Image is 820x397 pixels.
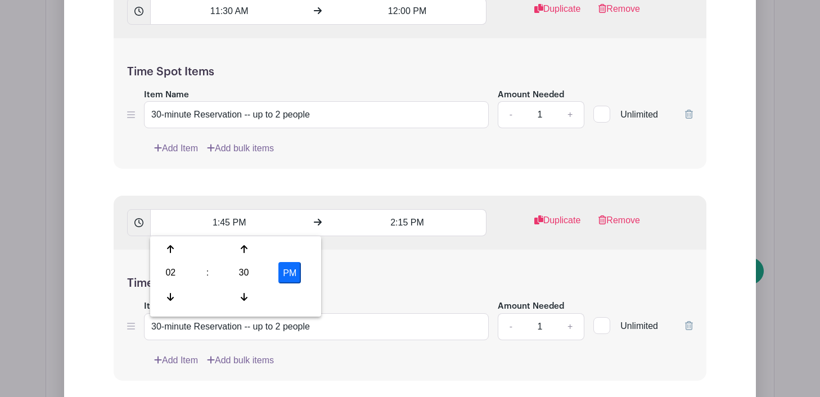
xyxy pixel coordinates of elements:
a: + [556,101,584,128]
div: Pick Minute [226,262,262,283]
a: Add bulk items [207,354,274,367]
a: Remove [598,2,640,25]
a: Add Item [154,142,198,155]
label: Amount Needed [498,89,564,102]
div: Increment Minute [226,238,262,260]
a: Remove [598,214,640,236]
button: PM [278,262,301,283]
a: - [498,313,524,340]
a: Duplicate [534,2,581,25]
h5: Time Spot Items [127,277,693,290]
label: Item Name [144,89,189,102]
div: Decrement Hour [152,286,189,308]
a: - [498,101,524,128]
div: : [193,262,223,283]
input: e.g. Snacks or Check-in Attendees [144,313,489,340]
input: e.g. Snacks or Check-in Attendees [144,101,489,128]
h5: Time Spot Items [127,65,693,79]
label: Item Name [144,300,189,313]
input: Set End Time [328,209,486,236]
span: Unlimited [620,110,658,119]
a: Duplicate [534,214,581,236]
span: Unlimited [620,321,658,331]
label: Amount Needed [498,300,564,313]
div: Increment Hour [152,238,189,260]
a: Add bulk items [207,142,274,155]
div: Pick Hour [152,262,189,283]
a: Add Item [154,354,198,367]
input: Set Start Time [150,209,308,236]
a: + [556,313,584,340]
div: Decrement Minute [226,286,262,308]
